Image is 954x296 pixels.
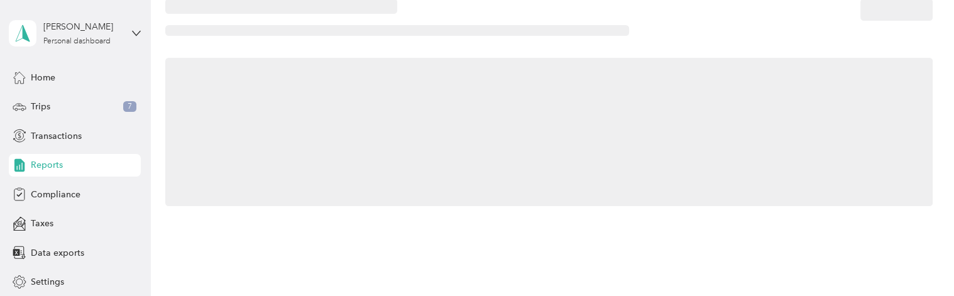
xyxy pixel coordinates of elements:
span: Home [31,71,55,84]
span: Transactions [31,129,82,143]
span: Settings [31,275,64,288]
span: Taxes [31,217,53,230]
span: Trips [31,100,50,113]
span: Reports [31,158,63,172]
div: [PERSON_NAME] [43,20,122,33]
span: Data exports [31,246,84,260]
span: Compliance [31,188,80,201]
div: Personal dashboard [43,38,111,45]
span: 7 [123,101,136,112]
iframe: Everlance-gr Chat Button Frame [884,226,954,296]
